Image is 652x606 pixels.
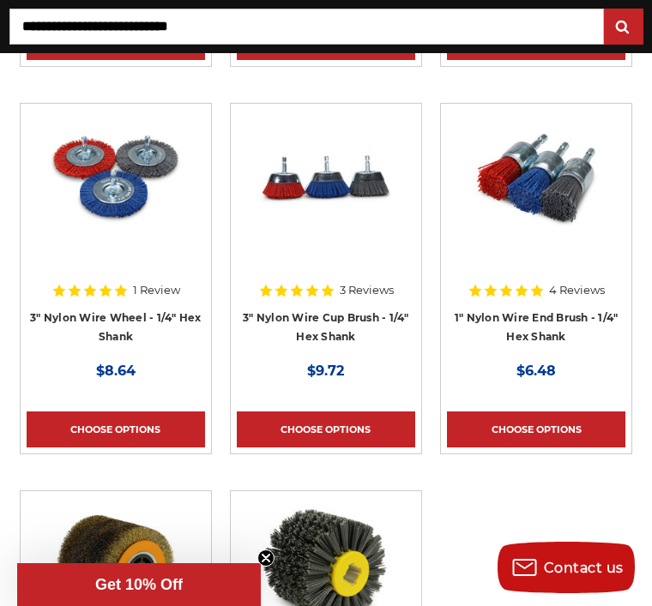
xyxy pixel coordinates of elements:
[237,110,415,288] a: 3" Nylon Wire Cup Brush - 1/4" Hex Shank
[498,542,635,593] button: Contact us
[95,576,183,593] span: Get 10% Off
[27,411,205,447] a: Choose Options
[96,363,136,379] span: $8.64
[340,285,394,296] span: 3 Reviews
[544,560,624,576] span: Contact us
[447,110,625,288] a: 1 inch nylon wire end brush
[257,110,395,247] img: 3" Nylon Wire Cup Brush - 1/4" Hex Shank
[455,311,619,344] a: 1" Nylon Wire End Brush - 1/4" Hex Shank
[257,549,275,567] button: Close teaser
[307,363,344,379] span: $9.72
[30,311,202,344] a: 3" Nylon Wire Wheel - 1/4" Hex Shank
[47,110,184,247] img: Nylon Filament Wire Wheels with Hex Shank
[607,10,641,45] input: Submit
[17,563,261,606] div: Get 10% OffClose teaser
[447,411,625,447] a: Choose Options
[27,110,205,288] a: Nylon Filament Wire Wheels with Hex Shank
[468,110,605,247] img: 1 inch nylon wire end brush
[516,363,556,379] span: $6.48
[237,411,415,447] a: Choose Options
[243,311,409,344] a: 3" Nylon Wire Cup Brush - 1/4" Hex Shank
[549,285,605,296] span: 4 Reviews
[133,285,180,296] span: 1 Review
